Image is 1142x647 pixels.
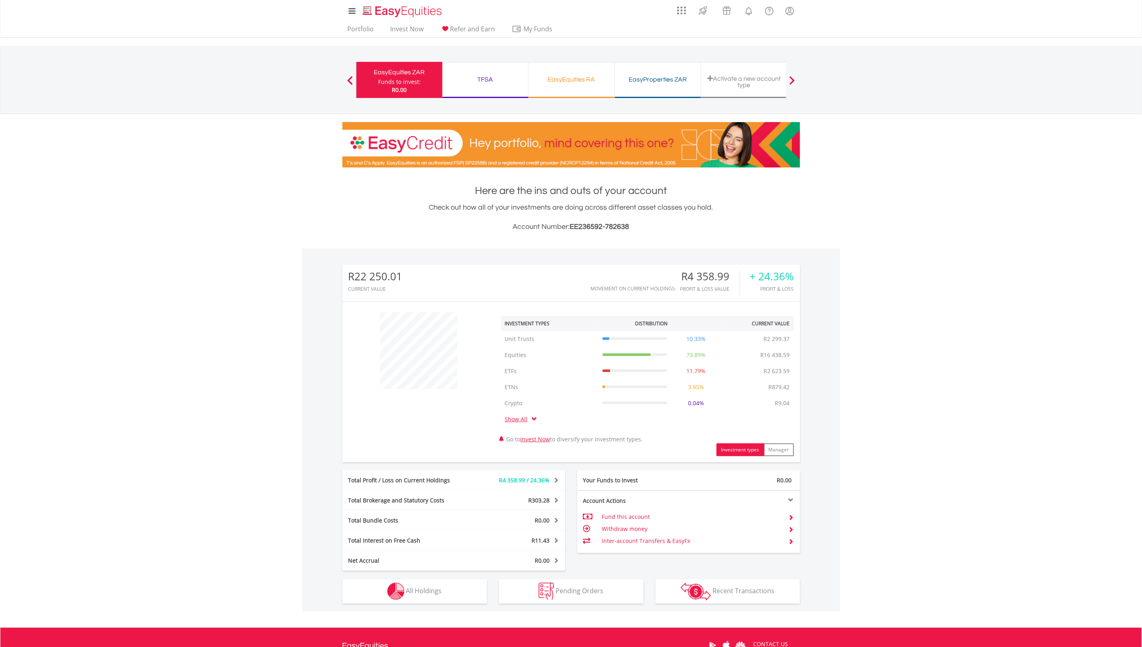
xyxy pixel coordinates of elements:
div: Distribution [635,320,668,327]
span: R0.00 [392,86,407,94]
img: pending_instructions-wht.png [539,583,554,600]
div: TFSA [447,74,523,85]
td: Crypto [501,395,598,411]
button: Recent Transactions [655,580,800,604]
div: R22 250.01 [348,271,403,282]
a: Portfolio [344,25,377,37]
td: ETNs [501,379,598,395]
td: Inter-account Transfers & EasyFx [602,535,782,547]
td: 0.04% [672,395,721,411]
a: Notifications [739,2,759,18]
a: Refer and Earn [437,25,499,37]
h1: Here are the ins and outs of your account [342,184,800,198]
div: Movement on Current Holdings: [591,286,676,291]
a: Show All [505,415,532,423]
button: Pending Orders [499,580,643,604]
a: Vouchers [715,2,739,17]
th: Investment Types [501,316,598,331]
span: All Holdings [406,586,442,595]
button: All Holdings [342,580,487,604]
h3: Account Number: [342,221,800,233]
img: EasyCredit Promotion Banner [342,122,800,167]
div: Profit & Loss Value [680,286,740,292]
a: Invest Now [521,435,550,443]
div: CURRENT VALUE [348,286,403,292]
img: grid-menu-icon.svg [677,6,686,15]
img: vouchers-v2.svg [720,4,733,17]
span: R0.00 [777,476,792,484]
div: Funds to invest: [378,78,421,86]
a: FAQ's and Support [759,2,780,18]
button: Manager [764,443,794,456]
div: Total Interest on Free Cash [342,537,472,545]
div: Go to to diversify your investment types. [495,308,800,456]
td: Unit Trusts [501,331,598,347]
img: holdings-wht.png [387,583,405,600]
span: R303.28 [529,496,550,504]
div: Your Funds to Invest [577,476,689,484]
td: 3.95% [672,379,721,395]
td: R2 623.59 [760,363,794,379]
div: EasyProperties ZAR [620,74,696,85]
span: EE236592-782638 [570,223,629,231]
td: Fund this account [602,511,782,523]
td: R9.04 [771,395,794,411]
div: + 24.36% [750,271,794,282]
div: Account Actions [577,497,689,505]
div: Net Accrual [342,557,472,565]
td: R2 299.37 [760,331,794,347]
div: EasyEquities RA [533,74,610,85]
a: AppsGrid [672,2,691,15]
span: Pending Orders [556,586,603,595]
a: Invest Now [387,25,427,37]
div: Profit & Loss [750,286,794,292]
div: Total Profit / Loss on Current Holdings [342,476,472,484]
div: Check out how all of your investments are doing across different asset classes you hold. [342,202,800,233]
td: ETFs [501,363,598,379]
span: R4 358.99 / 24.36% [499,476,550,484]
td: 73.89% [672,347,721,363]
span: R0.00 [535,557,550,564]
img: thrive-v2.svg [696,4,710,17]
img: transactions-zar-wht.png [681,583,711,600]
td: Equities [501,347,598,363]
td: 10.33% [672,331,721,347]
div: EasyEquities ZAR [361,67,438,78]
a: Home page [360,2,445,18]
div: Total Brokerage and Statutory Costs [342,496,472,504]
span: My Funds [512,24,564,34]
a: My Profile [780,2,800,20]
th: Current Value [721,316,794,331]
span: Refer and Earn [450,24,495,33]
span: R0.00 [535,516,550,524]
td: R879.42 [765,379,794,395]
img: EasyEquities_Logo.png [361,5,445,18]
div: R4 358.99 [680,271,740,282]
span: R11.43 [532,537,550,544]
td: Withdraw money [602,523,782,535]
div: Activate a new account type [706,75,782,88]
div: Total Bundle Costs [342,516,472,525]
button: Investment types [717,443,764,456]
td: R16 438.59 [757,347,794,363]
span: Recent Transactions [712,586,774,595]
td: 11.79% [672,363,721,379]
